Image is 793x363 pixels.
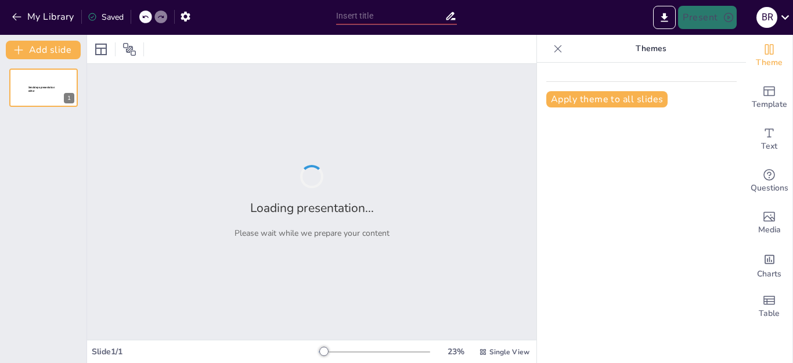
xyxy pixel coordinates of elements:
[9,69,78,107] div: 1
[746,244,792,286] div: Add charts and graphs
[751,182,788,195] span: Questions
[6,41,81,59] button: Add slide
[64,93,74,103] div: 1
[759,307,780,320] span: Table
[756,7,777,28] div: B R
[746,35,792,77] div: Change the overall theme
[92,40,110,59] div: Layout
[678,6,736,29] button: Present
[746,286,792,328] div: Add a table
[756,56,783,69] span: Theme
[758,224,781,236] span: Media
[653,6,676,29] button: Export to PowerPoint
[442,346,470,357] div: 23 %
[752,98,787,111] span: Template
[761,140,777,153] span: Text
[746,160,792,202] div: Get real-time input from your audience
[122,42,136,56] span: Position
[92,346,319,357] div: Slide 1 / 1
[9,8,79,26] button: My Library
[546,91,668,107] button: Apply theme to all slides
[746,77,792,118] div: Add ready made slides
[567,35,734,63] p: Themes
[88,12,124,23] div: Saved
[746,118,792,160] div: Add text boxes
[746,202,792,244] div: Add images, graphics, shapes or video
[336,8,445,24] input: Insert title
[28,86,55,92] span: Sendsteps presentation editor
[250,200,374,216] h2: Loading presentation...
[235,228,390,239] p: Please wait while we prepare your content
[757,268,781,281] span: Charts
[489,347,529,357] span: Single View
[756,6,777,29] button: B R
